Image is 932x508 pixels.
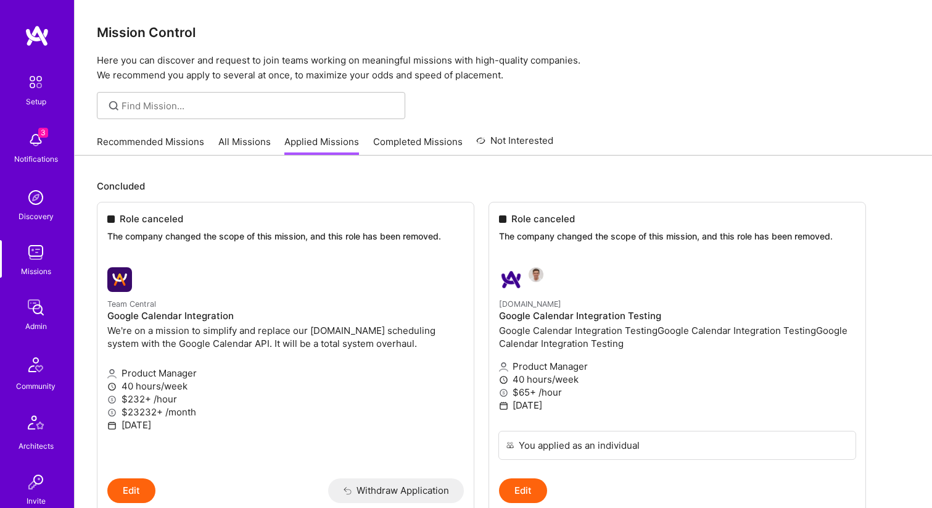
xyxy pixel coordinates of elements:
p: $232+ /hour [107,393,464,406]
button: Edit [107,478,155,503]
i: icon SearchGrey [107,99,121,113]
p: Product Manager [107,367,464,380]
button: Edit [499,478,547,503]
img: A.Team company logo [499,267,524,292]
img: Community [21,350,51,380]
span: Role canceled [120,212,183,225]
i: icon MoneyGray [107,395,117,404]
div: Architects [19,439,54,452]
div: Admin [25,320,47,333]
img: admin teamwork [23,295,48,320]
p: Product Manager [499,360,856,373]
div: Missions [21,265,51,278]
p: 40 hours/week [499,373,856,386]
button: Withdraw Application [328,478,464,503]
p: We're on a mission to simplify and replace our [DOMAIN_NAME] scheduling system with the Google Ca... [107,324,464,350]
h4: Google Calendar Integration Testing [499,310,856,322]
span: 3 [38,128,48,138]
div: Notifications [14,152,58,165]
a: Completed Missions [373,135,463,156]
p: Google Calendar Integration TestingGoogle Calendar Integration TestingGoogle Calendar Integration... [499,324,856,350]
img: Architects [21,410,51,439]
p: $65+ /hour [499,386,856,399]
a: All Missions [218,135,271,156]
img: discovery [23,185,48,210]
p: The company changed the scope of this mission, and this role has been removed. [499,230,856,243]
i: icon Calendar [499,401,508,410]
div: Discovery [19,210,54,223]
i: icon MoneyGray [499,388,508,398]
h4: Google Calendar Integration [107,310,464,322]
p: [DATE] [107,418,464,431]
h3: Mission Control [97,25,910,40]
a: Team Central company logoTeam CentralGoogle Calendar IntegrationWe're on a mission to simplify an... [97,257,474,478]
i: icon Applicant [499,362,508,372]
small: Team Central [107,299,156,309]
i: icon Clock [499,375,508,385]
p: $23232+ /month [107,406,464,418]
a: Recommended Missions [97,135,204,156]
i: icon MoneyGray [107,408,117,417]
p: Here you can discover and request to join teams working on meaningful missions with high-quality ... [97,53,910,83]
img: bell [23,128,48,152]
div: Invite [27,494,46,507]
img: Eliot Raymond [529,267,543,282]
img: setup [23,69,49,95]
div: Community [16,380,56,393]
img: logo [25,25,49,47]
a: A.Team company logoEliot Raymond[DOMAIN_NAME]Google Calendar Integration TestingGoogle Calendar I... [489,257,865,431]
a: Not Interested [476,133,553,156]
i: icon Calendar [107,421,117,430]
div: Setup [26,95,46,108]
i: icon Clock [107,382,117,391]
input: Find Mission... [122,99,396,112]
img: Invite [23,470,48,494]
p: 40 hours/week [107,380,464,393]
img: teamwork [23,240,48,265]
div: You applied as an individual [519,439,640,452]
i: icon Applicant [107,369,117,378]
img: Team Central company logo [107,267,132,292]
p: The company changed the scope of this mission, and this role has been removed. [107,230,464,243]
a: Applied Missions [284,135,359,156]
small: [DOMAIN_NAME] [499,299,561,309]
p: Concluded [97,180,910,193]
span: Role canceled [511,212,575,225]
p: [DATE] [499,399,856,412]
